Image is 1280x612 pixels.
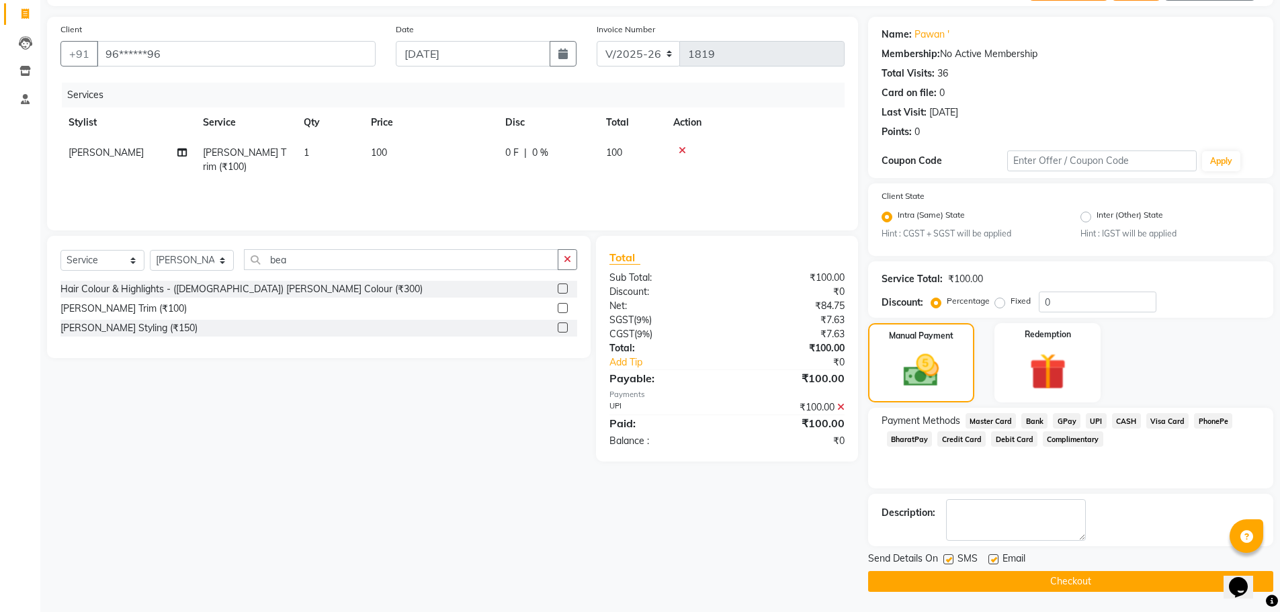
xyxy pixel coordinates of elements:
[497,107,598,138] th: Disc
[868,552,938,568] span: Send Details On
[244,249,558,270] input: Search or Scan
[957,552,978,568] span: SMS
[599,285,727,299] div: Discount:
[727,434,855,448] div: ₹0
[882,125,912,139] div: Points:
[937,431,986,447] span: Credit Card
[727,370,855,386] div: ₹100.00
[727,415,855,431] div: ₹100.00
[599,370,727,386] div: Payable:
[882,47,1260,61] div: No Active Membership
[1086,413,1107,429] span: UPI
[1146,413,1189,429] span: Visa Card
[505,146,519,160] span: 0 F
[599,434,727,448] div: Balance :
[609,251,640,265] span: Total
[727,400,855,414] div: ₹100.00
[97,41,376,67] input: Search by Name/Mobile/Email/Code
[892,350,950,391] img: _cash.svg
[1043,431,1103,447] span: Complimentary
[947,295,990,307] label: Percentage
[60,302,187,316] div: [PERSON_NAME] Trim (₹100)
[363,107,497,138] th: Price
[396,24,414,36] label: Date
[882,228,1061,240] small: Hint : CGST + SGST will be applied
[882,67,935,81] div: Total Visits:
[727,299,855,313] div: ₹84.75
[887,431,933,447] span: BharatPay
[371,146,387,159] span: 100
[60,24,82,36] label: Client
[609,328,634,340] span: CGST
[882,414,960,428] span: Payment Methods
[599,355,748,369] a: Add Tip
[606,146,622,159] span: 100
[1011,295,1031,307] label: Fixed
[1018,349,1078,394] img: _gift.svg
[304,146,309,159] span: 1
[60,321,198,335] div: [PERSON_NAME] Styling (₹150)
[1025,329,1071,341] label: Redemption
[1097,209,1163,225] label: Inter (Other) State
[1007,150,1197,171] input: Enter Offer / Coupon Code
[882,506,935,520] div: Description:
[727,313,855,327] div: ₹7.63
[1021,413,1048,429] span: Bank
[882,47,940,61] div: Membership:
[882,86,937,100] div: Card on file:
[1202,151,1240,171] button: Apply
[948,272,983,286] div: ₹100.00
[599,341,727,355] div: Total:
[60,282,423,296] div: Hair Colour & Highlights - ([DEMOGRAPHIC_DATA]) [PERSON_NAME] Colour (₹300)
[882,154,1008,168] div: Coupon Code
[868,571,1273,592] button: Checkout
[62,83,855,107] div: Services
[532,146,548,160] span: 0 %
[524,146,527,160] span: |
[296,107,363,138] th: Qty
[69,146,144,159] span: [PERSON_NAME]
[1080,228,1260,240] small: Hint : IGST will be applied
[929,105,958,120] div: [DATE]
[599,400,727,414] div: UPI
[898,209,965,225] label: Intra (Same) State
[599,415,727,431] div: Paid:
[599,271,727,285] div: Sub Total:
[914,125,920,139] div: 0
[882,272,943,286] div: Service Total:
[966,413,1017,429] span: Master Card
[1002,552,1025,568] span: Email
[203,146,286,173] span: [PERSON_NAME] Trim (₹100)
[889,330,953,342] label: Manual Payment
[1053,413,1080,429] span: GPay
[882,190,925,202] label: Client State
[727,327,855,341] div: ₹7.63
[937,67,948,81] div: 36
[882,105,927,120] div: Last Visit:
[609,389,844,400] div: Payments
[665,107,845,138] th: Action
[1112,413,1141,429] span: CASH
[939,86,945,100] div: 0
[60,41,98,67] button: +91
[749,355,855,369] div: ₹0
[727,271,855,285] div: ₹100.00
[195,107,296,138] th: Service
[597,24,655,36] label: Invoice Number
[882,296,923,310] div: Discount:
[1194,413,1232,429] span: PhonePe
[637,329,650,339] span: 9%
[914,28,949,42] a: Pawan '
[598,107,665,138] th: Total
[599,299,727,313] div: Net:
[882,28,912,42] div: Name:
[599,313,727,327] div: ( )
[727,341,855,355] div: ₹100.00
[1224,558,1267,599] iframe: chat widget
[727,285,855,299] div: ₹0
[636,314,649,325] span: 9%
[991,431,1037,447] span: Debit Card
[599,327,727,341] div: ( )
[609,314,634,326] span: SGST
[60,107,195,138] th: Stylist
